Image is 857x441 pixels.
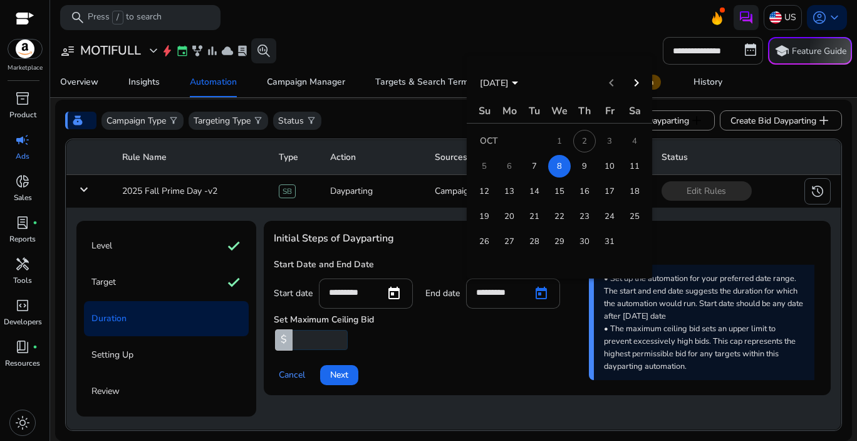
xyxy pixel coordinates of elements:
span: 10 [598,155,621,178]
button: October 30, 2025 [572,229,597,254]
button: October 5, 2025 [472,154,497,179]
button: October 24, 2025 [597,204,622,229]
span: 22 [548,205,571,228]
button: October 27, 2025 [497,229,522,254]
span: 15 [548,180,571,203]
button: October 17, 2025 [597,179,622,204]
span: 7 [523,155,546,178]
span: [DATE] [480,77,509,89]
span: 23 [573,205,596,228]
button: October 13, 2025 [497,179,522,204]
span: 3 [598,130,621,152]
span: 8 [548,155,571,178]
button: October 22, 2025 [547,204,572,229]
button: October 28, 2025 [522,229,547,254]
span: 28 [523,230,546,253]
span: 13 [498,180,521,203]
button: October 15, 2025 [547,179,572,204]
button: October 8, 2025 [547,154,572,179]
button: October 21, 2025 [522,204,547,229]
span: Fr [605,104,615,118]
span: 26 [473,230,496,253]
button: October 3, 2025 [597,129,622,154]
button: October 11, 2025 [622,154,647,179]
span: 11 [623,155,646,178]
button: October 31, 2025 [597,229,622,254]
span: 17 [598,180,621,203]
button: October 1, 2025 [547,129,572,154]
span: 6 [498,155,521,178]
span: Mo [502,104,517,118]
button: Choose month and year [475,73,523,93]
button: Next month [624,70,649,95]
button: October 7, 2025 [522,154,547,179]
span: 19 [473,205,496,228]
span: 20 [498,205,521,228]
button: October 18, 2025 [622,179,647,204]
span: Su [479,104,491,118]
td: OCT [472,129,547,154]
span: 2 [573,130,596,152]
span: 14 [523,180,546,203]
span: 29 [548,230,571,253]
span: 18 [623,180,646,203]
button: October 23, 2025 [572,204,597,229]
button: October 25, 2025 [622,204,647,229]
span: 16 [573,180,596,203]
button: October 19, 2025 [472,204,497,229]
span: 24 [598,205,621,228]
button: October 20, 2025 [497,204,522,229]
span: 5 [473,155,496,178]
button: October 12, 2025 [472,179,497,204]
button: October 4, 2025 [622,129,647,154]
span: 31 [598,230,621,253]
span: 1 [548,130,571,152]
span: We [551,104,568,118]
span: 27 [498,230,521,253]
button: October 10, 2025 [597,154,622,179]
button: October 29, 2025 [547,229,572,254]
span: 4 [623,130,646,152]
span: Tu [529,104,540,118]
span: 9 [573,155,596,178]
span: 25 [623,205,646,228]
span: Th [578,104,591,118]
span: 12 [473,180,496,203]
button: October 14, 2025 [522,179,547,204]
button: October 2, 2025 [572,129,597,154]
span: Sa [629,104,641,118]
span: 30 [573,230,596,253]
span: 21 [523,205,546,228]
button: October 26, 2025 [472,229,497,254]
button: October 9, 2025 [572,154,597,179]
button: October 6, 2025 [497,154,522,179]
button: October 16, 2025 [572,179,597,204]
